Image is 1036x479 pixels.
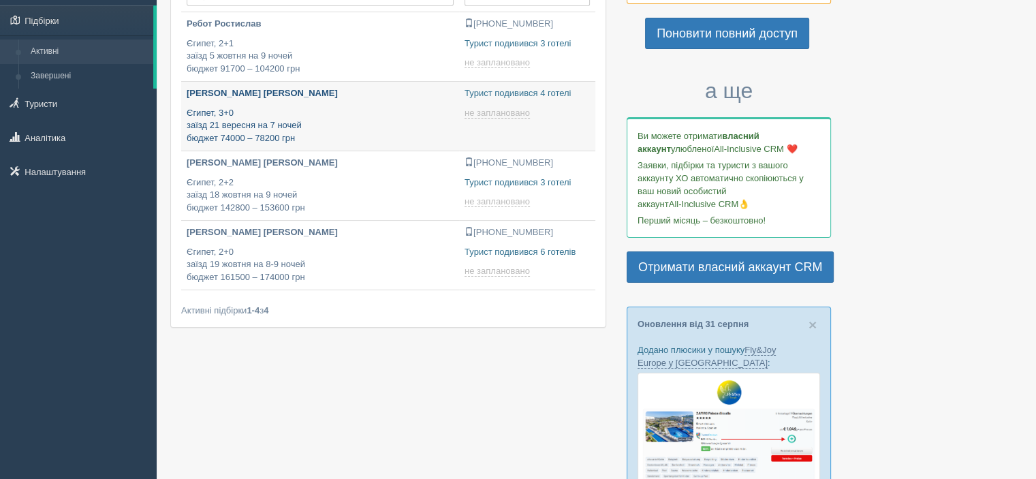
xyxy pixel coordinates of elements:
[809,317,817,333] span: ×
[809,318,817,332] button: Close
[465,157,590,170] p: [PHONE_NUMBER]
[465,196,530,207] span: не заплановано
[187,18,454,31] p: Ребот Ростислав
[187,246,454,284] p: Єгипет, 2+0 заїзд 19 жовтня на 8-9 ночей бюджет 161500 – 174000 грн
[714,144,797,154] span: All-Inclusive CRM ❤️
[638,345,776,369] a: Fly&Joy Europe у [GEOGRAPHIC_DATA]
[465,18,590,31] p: [PHONE_NUMBER]
[627,79,831,103] h3: а ще
[669,199,750,209] span: All-Inclusive CRM👌
[187,176,454,215] p: Єгипет, 2+2 заїзд 18 жовтня на 9 ночей бюджет 142800 – 153600 грн
[638,131,759,154] b: власний аккаунт
[181,151,459,220] a: [PERSON_NAME] [PERSON_NAME] Єгипет, 2+2заїзд 18 жовтня на 9 ночейбюджет 142800 – 153600 грн
[627,251,834,283] a: Отримати власний аккаунт CRM
[465,266,530,277] span: не заплановано
[247,305,260,315] b: 1-4
[465,108,530,119] span: не заплановано
[638,319,749,329] a: Оновлення від 31 серпня
[638,343,820,369] p: Додано плюсики у пошуку :
[465,37,590,50] p: Турист подивився 3 готелі
[25,64,153,89] a: Завершені
[638,159,820,211] p: Заявки, підбірки та туристи з вашого аккаунту ХО автоматично скопіюються у ваш новий особистий ак...
[465,57,533,68] a: не заплановано
[181,221,459,290] a: [PERSON_NAME] [PERSON_NAME] Єгипет, 2+0заїзд 19 жовтня на 8-9 ночейбюджет 161500 – 174000 грн
[645,18,809,49] a: Поновити повний доступ
[187,107,454,145] p: Єгипет, 3+0 заїзд 21 вересня на 7 ночей бюджет 74000 – 78200 грн
[187,226,454,239] p: [PERSON_NAME] [PERSON_NAME]
[465,196,533,207] a: не заплановано
[465,246,590,259] p: Турист подивився 6 готелів
[187,157,454,170] p: [PERSON_NAME] [PERSON_NAME]
[465,266,533,277] a: не заплановано
[25,40,153,64] a: Активні
[264,305,268,315] b: 4
[465,176,590,189] p: Турист подивився 3 готелі
[638,214,820,227] p: Перший місяць – безкоштовно!
[181,304,595,317] div: Активні підбірки з
[638,129,820,155] p: Ви можете отримати улюбленої
[465,226,590,239] p: [PHONE_NUMBER]
[181,12,459,81] a: Ребот Ростислав Єгипет, 2+1заїзд 5 жовтня на 9 ночейбюджет 91700 – 104200 грн
[187,37,454,76] p: Єгипет, 2+1 заїзд 5 жовтня на 9 ночей бюджет 91700 – 104200 грн
[465,108,533,119] a: не заплановано
[465,57,530,68] span: не заплановано
[187,87,454,100] p: [PERSON_NAME] [PERSON_NAME]
[181,82,459,151] a: [PERSON_NAME] [PERSON_NAME] Єгипет, 3+0заїзд 21 вересня на 7 ночейбюджет 74000 – 78200 грн
[465,87,590,100] p: Турист подивився 4 готелі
